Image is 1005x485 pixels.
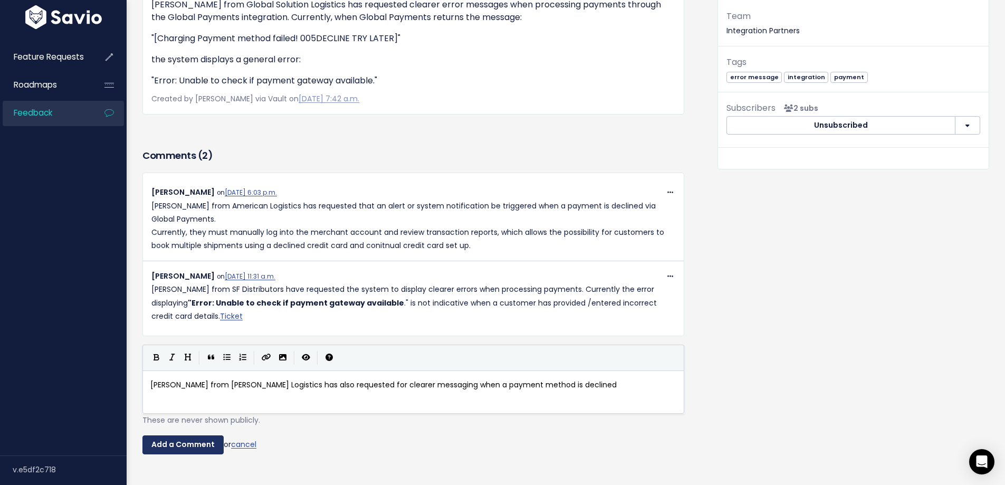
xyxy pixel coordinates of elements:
p: the system displays a general error: [151,53,675,66]
a: Ticket [220,311,243,321]
span: 2 [202,149,208,162]
button: Unsubscribed [726,116,955,135]
i: | [294,351,295,364]
span: [PERSON_NAME] [151,271,215,281]
img: logo-white.9d6f32f41409.svg [23,5,104,29]
p: "Error: Unable to check if payment gateway available." [151,74,675,87]
p: Integration Partners [726,9,980,37]
p: [PERSON_NAME] from SF Distributors have requested the system to display clearer errors when proce... [151,283,675,323]
span: [PERSON_NAME] [151,187,215,197]
input: Add a Comment [142,435,224,454]
span: Feedback [14,107,52,118]
p: [PERSON_NAME] from American Logistics has requested that an alert or system notification be trigg... [151,199,675,253]
a: [DATE] 7:42 a.m. [299,93,359,104]
span: integration [784,72,828,83]
i: | [317,351,318,364]
i: | [199,351,200,364]
button: Quote [203,350,219,366]
a: integration [784,71,828,82]
span: These are never shown publicly. [142,415,260,425]
a: [DATE] 11:31 a.m. [225,272,275,281]
a: cancel [231,439,256,450]
a: Feature Requests [3,45,88,69]
button: Toggle Preview [298,350,314,366]
button: Italic [164,350,180,366]
button: Create Link [258,350,275,366]
span: Team [726,10,751,22]
span: [PERSON_NAME] from [PERSON_NAME] Logistics has also requested for clearer messaging when a paymen... [150,379,617,390]
h3: Comments ( ) [142,148,684,163]
strong: "Error: Unable to check if payment gateway available [188,298,404,308]
button: Numbered List [235,350,251,366]
span: Tags [726,56,746,68]
a: error message [726,71,782,82]
div: v.e5df2c718 [13,456,127,483]
p: "[Charging Payment method failed! 005DECLINE TRY LATER]" [151,32,675,45]
a: [DATE] 6:03 p.m. [225,188,277,197]
span: Feature Requests [14,51,84,62]
span: on [217,188,277,197]
span: Roadmaps [14,79,57,90]
button: Heading [180,350,196,366]
button: Generic List [219,350,235,366]
a: payment [830,71,867,82]
button: Bold [148,350,164,366]
div: or [142,435,684,454]
span: Created by [PERSON_NAME] via Vault on [151,93,359,104]
button: Markdown Guide [321,350,337,366]
span: on [217,272,275,281]
i: | [254,351,255,364]
a: Feedback [3,101,88,125]
button: Import an image [275,350,291,366]
span: Subscribers [726,102,776,114]
div: Open Intercom Messenger [969,449,994,474]
span: <p><strong>Subscribers</strong><br><br> - Angie Prada<br> - Gabriel Villamil<br> </p> [780,103,818,113]
span: error message [726,72,782,83]
span: payment [830,72,867,83]
a: Roadmaps [3,73,88,97]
